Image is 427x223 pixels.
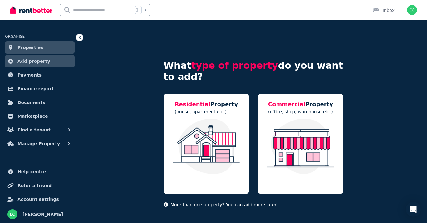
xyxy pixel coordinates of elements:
[175,101,210,107] span: Residential
[268,100,333,109] h5: Property
[5,137,75,150] button: Manage Property
[164,201,343,208] p: More than one property? You can add more later.
[170,119,243,174] img: Residential Property
[17,126,51,134] span: Find a tenant
[5,179,75,192] a: Refer a friend
[264,119,337,174] img: Commercial Property
[5,193,75,206] a: Account settings
[5,96,75,109] a: Documents
[17,44,43,51] span: Properties
[17,140,60,147] span: Manage Property
[5,41,75,54] a: Properties
[17,71,42,79] span: Payments
[175,100,238,109] h5: Property
[5,110,75,122] a: Marketplace
[175,109,238,115] p: (house, apartment etc.)
[268,109,333,115] p: (office, shop, warehouse etc.)
[407,5,417,15] img: Emma Crichton
[5,166,75,178] a: Help centre
[17,168,46,176] span: Help centre
[10,5,52,15] img: RentBetter
[17,112,48,120] span: Marketplace
[373,7,395,13] div: Inbox
[17,99,45,106] span: Documents
[17,85,54,92] span: Finance report
[5,69,75,81] a: Payments
[22,211,63,218] span: [PERSON_NAME]
[17,57,50,65] span: Add property
[5,34,25,39] span: ORGANISE
[406,202,421,217] div: Open Intercom Messenger
[164,60,343,82] h4: What do you want to add?
[17,182,52,189] span: Refer a friend
[191,60,278,71] span: type of property
[5,82,75,95] a: Finance report
[5,124,75,136] button: Find a tenant
[144,7,146,12] span: k
[5,55,75,67] a: Add property
[17,196,59,203] span: Account settings
[268,101,305,107] span: Commercial
[7,209,17,219] img: Emma Crichton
